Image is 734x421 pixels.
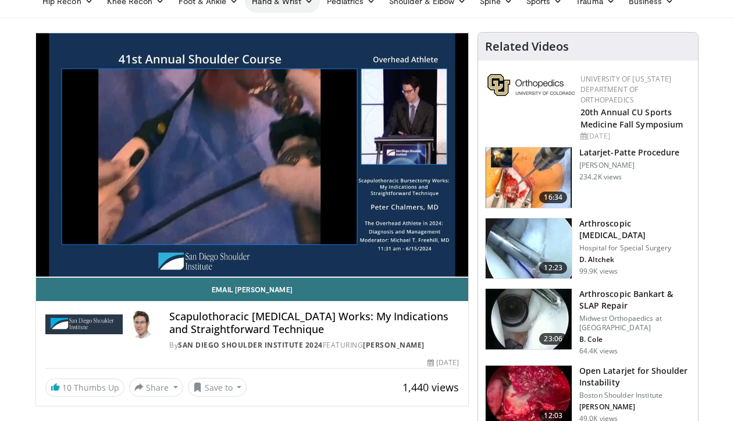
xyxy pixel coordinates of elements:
[485,288,691,356] a: 23:06 Arthroscopic Bankart & SLAP Repair Midwest Orthopaedics at [GEOGRAPHIC_DATA] B. Cole 64.4K ...
[539,333,567,345] span: 23:06
[579,288,691,312] h3: Arthroscopic Bankart & SLAP Repair
[402,380,459,394] span: 1,440 views
[579,147,679,158] h3: Latarjet-Patte Procedure
[539,262,567,274] span: 12:23
[580,74,671,105] a: University of [US_STATE] Department of Orthopaedics
[169,310,459,335] h4: Scapulothoracic [MEDICAL_DATA] Works: My Indications and Straightforward Technique
[579,365,691,388] h3: Open Latarjet for Shoulder Instability
[178,340,323,350] a: San Diego Shoulder Institute 2024
[580,107,683,130] a: 20th Annual CU Sports Medicine Fall Symposium
[45,310,123,338] img: San Diego Shoulder Institute 2024
[580,131,689,141] div: [DATE]
[487,74,575,96] img: 355603a8-37da-49b6-856f-e00d7e9307d3.png.150x105_q85_autocrop_double_scale_upscale_version-0.2.png
[129,378,183,397] button: Share
[579,402,691,412] p: [PERSON_NAME]
[486,218,572,279] img: 10039_3.png.150x105_q85_crop-smart_upscale.jpg
[579,255,691,264] p: D. Altchek
[127,310,155,338] img: Avatar
[485,218,691,280] a: 12:23 Arthroscopic [MEDICAL_DATA] Hospital for Special Surgery D. Altchek 99.9K views
[36,278,468,301] a: Email [PERSON_NAME]
[579,314,691,332] p: Midwest Orthopaedics at [GEOGRAPHIC_DATA]
[485,147,691,208] a: 16:34 Latarjet-Patte Procedure [PERSON_NAME] 234.2K views
[486,147,572,208] img: 617583_3.png.150x105_q85_crop-smart_upscale.jpg
[579,172,622,182] p: 234.2K views
[62,382,72,393] span: 10
[188,378,247,397] button: Save to
[36,33,468,278] video-js: Video Player
[579,335,691,344] p: B. Cole
[579,346,618,356] p: 64.4K views
[539,192,567,203] span: 16:34
[579,391,691,400] p: Boston Shoulder Institute
[485,40,569,54] h4: Related Videos
[169,340,459,351] div: By FEATURING
[579,218,691,241] h3: Arthroscopic [MEDICAL_DATA]
[579,161,679,170] p: [PERSON_NAME]
[579,243,691,253] p: Hospital for Special Surgery
[579,267,618,276] p: 99.9K views
[45,378,124,397] a: 10 Thumbs Up
[486,289,572,349] img: cole_0_3.png.150x105_q85_crop-smart_upscale.jpg
[427,358,459,368] div: [DATE]
[363,340,425,350] a: [PERSON_NAME]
